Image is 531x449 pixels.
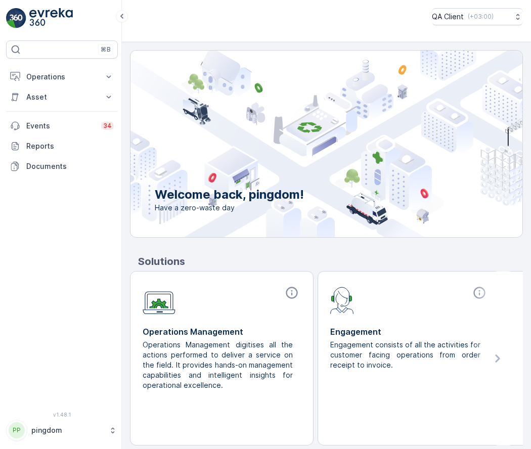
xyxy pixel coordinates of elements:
p: 34 [103,122,112,130]
a: Documents [6,156,118,176]
p: Operations Management [143,326,301,338]
span: Have a zero-waste day [155,203,304,213]
img: city illustration [85,51,522,237]
p: Engagement [330,326,489,338]
p: Operations [26,72,98,82]
button: QA Client(+03:00) [432,8,523,25]
button: PPpingdom [6,420,118,441]
button: Asset [6,87,118,107]
p: Solutions [138,254,523,269]
img: logo [6,8,26,28]
img: logo_light-DOdMpM7g.png [29,8,73,28]
p: Asset [26,92,98,102]
p: ⌘B [101,46,111,54]
img: module-icon [143,286,175,315]
p: QA Client [432,12,464,22]
p: Welcome back, pingdom! [155,187,304,203]
p: ( +03:00 ) [468,13,494,21]
p: Events [26,121,95,131]
div: PP [9,422,25,438]
span: v 1.48.1 [6,412,118,418]
p: Reports [26,141,114,151]
a: Reports [6,136,118,156]
button: Operations [6,67,118,87]
p: pingdom [31,425,104,435]
p: Engagement consists of all the activities for customer facing operations from order receipt to in... [330,340,480,370]
a: Events34 [6,116,118,136]
p: Documents [26,161,114,171]
img: module-icon [330,286,354,314]
p: Operations Management digitises all the actions performed to deliver a service on the field. It p... [143,340,293,390]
